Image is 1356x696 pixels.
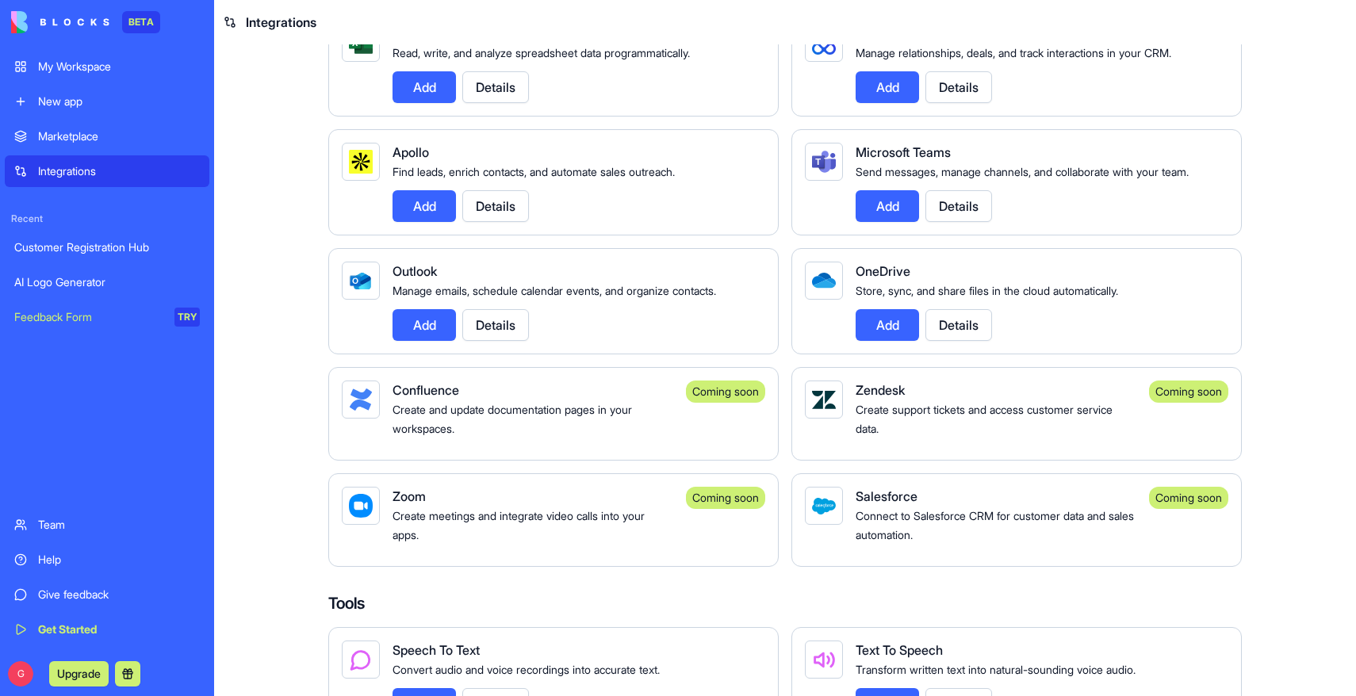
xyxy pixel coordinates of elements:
button: Details [462,309,529,341]
div: Help [38,552,200,568]
span: G [8,661,33,686]
a: AI Logo Generator [5,266,209,298]
div: New app [38,94,200,109]
div: Give feedback [38,587,200,602]
div: Coming soon [686,487,765,509]
a: Give feedback [5,579,209,610]
span: Connect to Salesforce CRM for customer data and sales automation. [856,509,1134,541]
button: Add [856,71,919,103]
div: Coming soon [1149,381,1228,403]
button: Details [925,190,992,222]
span: Microsoft Teams [856,144,951,160]
a: Help [5,544,209,576]
button: Add [393,190,456,222]
span: Find leads, enrich contacts, and automate sales outreach. [393,165,675,178]
span: Confluence [393,382,459,398]
button: Add [393,309,456,341]
span: Recent [5,212,209,225]
button: Upgrade [49,661,109,686]
div: Customer Registration Hub [14,239,200,255]
div: Coming soon [686,381,765,403]
a: Customer Registration Hub [5,231,209,263]
span: Integrations [246,13,316,32]
div: AI Logo Generator [14,274,200,290]
div: Feedback Form [14,309,163,325]
button: Details [925,71,992,103]
a: Team [5,509,209,541]
span: Speech To Text [393,642,480,658]
span: Text To Speech [856,642,943,658]
span: Salesforce [856,488,917,504]
a: New app [5,86,209,117]
span: Convert audio and voice recordings into accurate text. [393,663,660,676]
span: Create support tickets and access customer service data. [856,403,1113,435]
span: Apollo [393,144,429,160]
button: Details [925,309,992,341]
button: Add [856,309,919,341]
span: Manage relationships, deals, and track interactions in your CRM. [856,46,1171,59]
a: Marketplace [5,120,209,152]
div: Integrations [38,163,200,179]
a: Get Started [5,614,209,645]
span: Zendesk [856,382,905,398]
button: Details [462,71,529,103]
img: logo [11,11,109,33]
span: Outlook [393,263,437,279]
button: Add [856,190,919,222]
div: BETA [122,11,160,33]
div: TRY [174,308,200,327]
a: BETA [11,11,160,33]
span: Transform written text into natural-sounding voice audio. [856,663,1136,676]
div: Coming soon [1149,487,1228,509]
span: Manage emails, schedule calendar events, and organize contacts. [393,284,716,297]
a: My Workspace [5,51,209,82]
a: Feedback FormTRY [5,301,209,333]
div: Get Started [38,621,200,637]
span: OneDrive [856,263,910,279]
span: Create meetings and integrate video calls into your apps. [393,509,645,541]
span: Send messages, manage channels, and collaborate with your team. [856,165,1189,178]
div: Marketplace [38,128,200,144]
span: Zoom [393,488,426,504]
h4: Tools [328,592,1242,614]
span: Store, sync, and share files in the cloud automatically. [856,284,1118,297]
button: Add [393,71,456,103]
div: Team [38,517,200,533]
span: Create and update documentation pages in your workspaces. [393,403,632,435]
a: Upgrade [49,665,109,681]
a: Integrations [5,155,209,187]
span: Read, write, and analyze spreadsheet data programmatically. [393,46,690,59]
div: My Workspace [38,59,200,75]
button: Details [462,190,529,222]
